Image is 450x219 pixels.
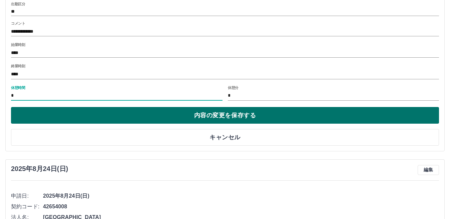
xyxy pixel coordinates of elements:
[43,203,439,211] span: 42654008
[11,203,43,211] span: 契約コード:
[11,2,25,7] label: 出勤区分
[418,165,439,175] button: 編集
[11,21,25,26] label: コメント
[11,107,439,124] button: 内容の変更を保存する
[11,64,25,69] label: 終業時刻
[11,85,25,90] label: 休憩時間
[11,42,25,47] label: 始業時刻
[11,165,68,173] h3: 2025年8月24日(日)
[228,85,239,90] label: 休憩分
[43,192,439,200] span: 2025年8月24日(日)
[11,192,43,200] span: 申請日:
[11,129,439,146] button: キャンセル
